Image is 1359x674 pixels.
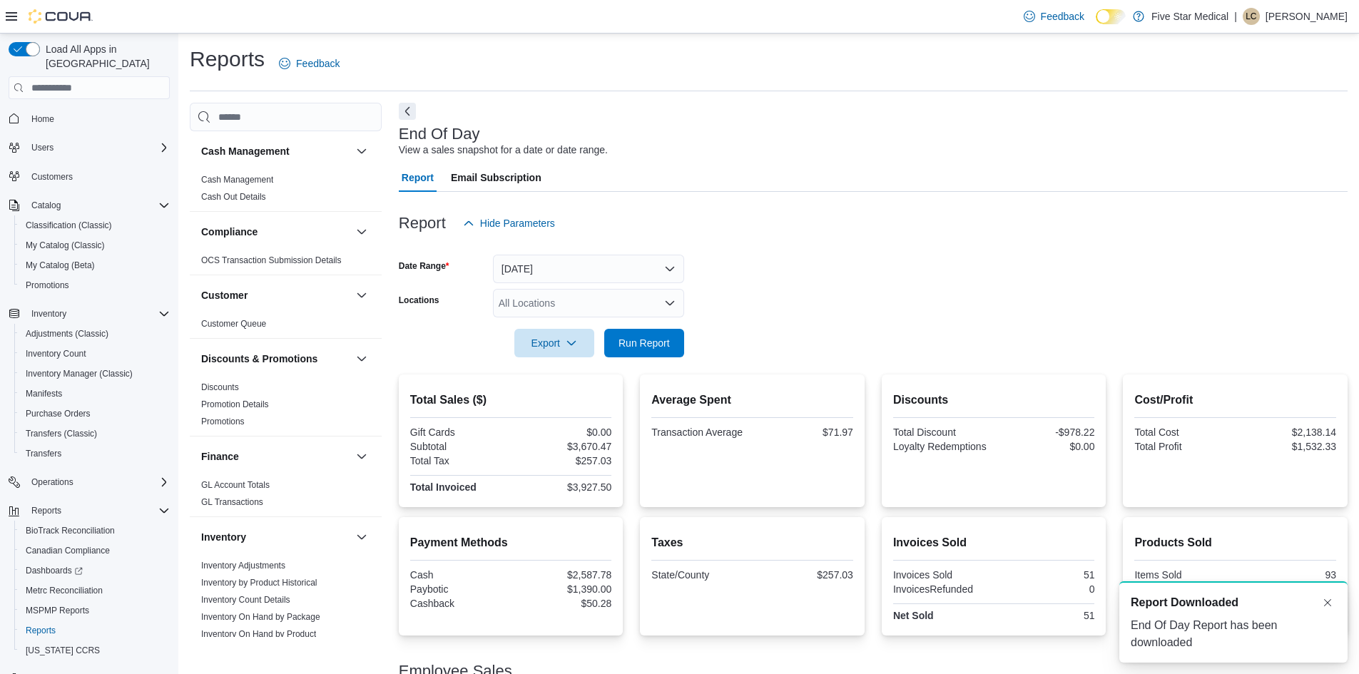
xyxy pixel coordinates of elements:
[26,305,170,322] span: Inventory
[201,225,258,239] h3: Compliance
[14,640,175,660] button: [US_STATE] CCRS
[201,416,245,427] span: Promotions
[3,472,175,492] button: Operations
[201,174,273,185] span: Cash Management
[20,582,108,599] a: Metrc Reconciliation
[14,541,175,561] button: Canadian Compliance
[893,534,1095,551] h2: Invoices Sold
[1266,8,1348,25] p: [PERSON_NAME]
[1131,617,1336,651] div: End Of Day Report has been downloaded
[755,569,853,581] div: $257.03
[20,542,116,559] a: Canadian Compliance
[14,561,175,581] a: Dashboards
[410,598,508,609] div: Cashback
[26,260,95,271] span: My Catalog (Beta)
[26,139,59,156] button: Users
[514,441,611,452] div: $3,670.47
[201,319,266,329] a: Customer Queue
[31,200,61,211] span: Catalog
[26,368,133,379] span: Inventory Manager (Classic)
[3,304,175,324] button: Inventory
[20,522,170,539] span: BioTrack Reconciliation
[26,305,72,322] button: Inventory
[1018,2,1090,31] a: Feedback
[31,171,73,183] span: Customers
[20,277,170,294] span: Promotions
[190,315,382,338] div: Customer
[997,441,1094,452] div: $0.00
[20,642,170,659] span: Washington CCRS
[20,217,170,234] span: Classification (Classic)
[201,449,239,464] h3: Finance
[14,344,175,364] button: Inventory Count
[31,113,54,125] span: Home
[399,260,449,272] label: Date Range
[457,209,561,238] button: Hide Parameters
[893,427,991,438] div: Total Discount
[20,325,114,342] a: Adjustments (Classic)
[201,560,285,571] span: Inventory Adjustments
[26,197,170,214] span: Catalog
[20,582,170,599] span: Metrc Reconciliation
[26,280,69,291] span: Promotions
[20,542,170,559] span: Canadian Compliance
[20,562,170,579] span: Dashboards
[14,275,175,295] button: Promotions
[26,525,115,536] span: BioTrack Reconciliation
[201,352,317,366] h3: Discounts & Promotions
[1134,427,1232,438] div: Total Cost
[20,365,170,382] span: Inventory Manager (Classic)
[26,625,56,636] span: Reports
[893,569,991,581] div: Invoices Sold
[1246,8,1256,25] span: LC
[201,496,263,508] span: GL Transactions
[201,175,273,185] a: Cash Management
[410,481,477,493] strong: Total Invoiced
[26,197,66,214] button: Catalog
[1243,8,1260,25] div: Lindsey Criswell
[14,384,175,404] button: Manifests
[997,583,1094,595] div: 0
[273,49,345,78] a: Feedback
[20,602,95,619] a: MSPMP Reports
[20,602,170,619] span: MSPMP Reports
[1131,594,1336,611] div: Notification
[20,345,92,362] a: Inventory Count
[14,255,175,275] button: My Catalog (Beta)
[26,605,89,616] span: MSPMP Reports
[296,56,340,71] span: Feedback
[893,610,934,621] strong: Net Sold
[410,569,508,581] div: Cash
[1238,427,1336,438] div: $2,138.14
[3,138,175,158] button: Users
[201,561,285,571] a: Inventory Adjustments
[14,324,175,344] button: Adjustments (Classic)
[514,455,611,466] div: $257.03
[20,562,88,579] a: Dashboards
[410,392,612,409] h2: Total Sales ($)
[14,601,175,621] button: MSPMP Reports
[651,427,749,438] div: Transaction Average
[20,277,75,294] a: Promotions
[410,534,612,551] h2: Payment Methods
[14,404,175,424] button: Purchase Orders
[20,345,170,362] span: Inventory Count
[201,480,270,490] a: GL Account Totals
[20,385,170,402] span: Manifests
[20,622,61,639] a: Reports
[201,399,269,409] a: Promotion Details
[20,622,170,639] span: Reports
[29,9,93,24] img: Cova
[31,308,66,320] span: Inventory
[14,521,175,541] button: BioTrack Reconciliation
[514,569,611,581] div: $2,587.78
[40,42,170,71] span: Load All Apps in [GEOGRAPHIC_DATA]
[201,288,350,302] button: Customer
[26,388,62,399] span: Manifests
[399,143,608,158] div: View a sales snapshot for a date or date range.
[26,502,170,519] span: Reports
[451,163,541,192] span: Email Subscription
[201,382,239,392] a: Discounts
[201,144,290,158] h3: Cash Management
[190,379,382,436] div: Discounts & Promotions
